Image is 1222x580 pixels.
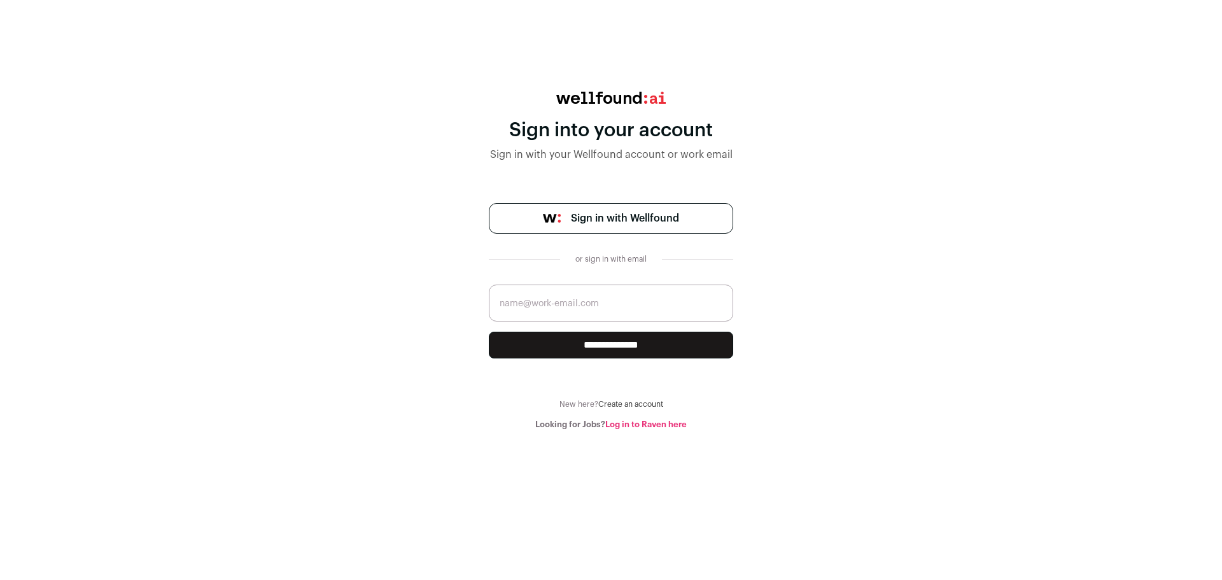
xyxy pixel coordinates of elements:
img: wellfound-symbol-flush-black-fb3c872781a75f747ccb3a119075da62bfe97bd399995f84a933054e44a575c4.png [543,214,561,223]
div: Sign in with your Wellfound account or work email [489,147,733,162]
div: Looking for Jobs? [489,420,733,430]
input: name@work-email.com [489,285,733,322]
span: Sign in with Wellfound [571,211,679,226]
div: or sign in with email [570,254,652,264]
a: Create an account [598,400,663,408]
div: New here? [489,399,733,409]
a: Log in to Raven here [605,420,687,428]
img: wellfound:ai [556,92,666,104]
div: Sign into your account [489,119,733,142]
a: Sign in with Wellfound [489,203,733,234]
